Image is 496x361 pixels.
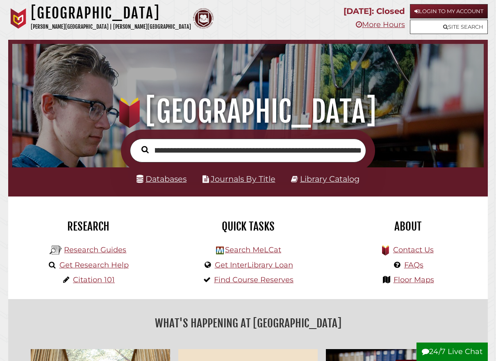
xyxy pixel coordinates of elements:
[141,146,149,153] i: Search
[211,174,275,184] a: Journals By Title
[73,275,115,284] a: Citation 101
[14,314,482,333] h2: What's Happening at [GEOGRAPHIC_DATA]
[404,260,423,270] a: FAQs
[20,94,476,130] h1: [GEOGRAPHIC_DATA]
[225,245,281,254] a: Search MeLCat
[410,4,488,18] a: Login to My Account
[334,219,482,233] h2: About
[174,219,322,233] h2: Quick Tasks
[31,4,191,22] h1: [GEOGRAPHIC_DATA]
[50,244,62,256] img: Hekman Library Logo
[137,144,153,155] button: Search
[216,247,224,254] img: Hekman Library Logo
[31,22,191,32] p: [PERSON_NAME][GEOGRAPHIC_DATA] | [PERSON_NAME][GEOGRAPHIC_DATA]
[344,4,405,18] p: [DATE]: Closed
[193,8,214,29] img: Calvin Theological Seminary
[356,20,405,29] a: More Hours
[393,245,434,254] a: Contact Us
[64,245,126,254] a: Research Guides
[59,260,129,270] a: Get Research Help
[300,174,359,184] a: Library Catalog
[214,275,294,284] a: Find Course Reserves
[394,275,434,284] a: Floor Maps
[137,174,187,184] a: Databases
[215,260,293,270] a: Get InterLibrary Loan
[14,219,162,233] h2: Research
[410,20,488,34] a: Site Search
[8,8,29,29] img: Calvin University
